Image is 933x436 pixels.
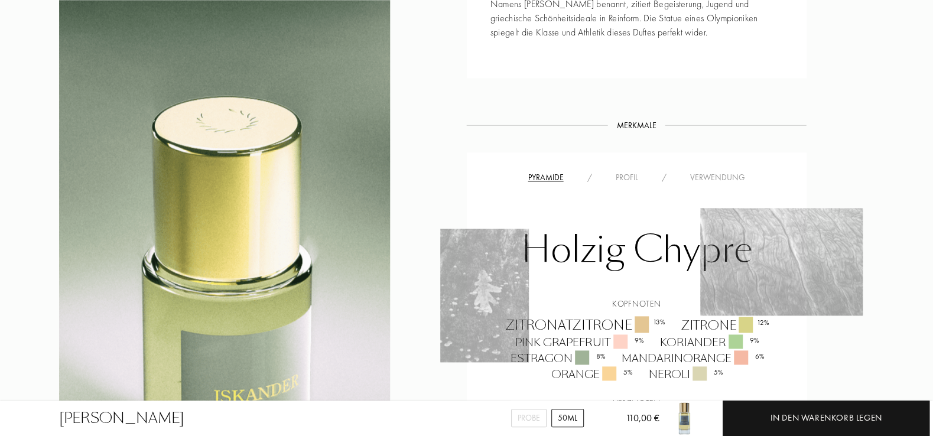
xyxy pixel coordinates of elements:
[551,409,584,427] div: 50mL
[440,229,529,362] img: S9OIDEXBJKX9M_2.png
[511,409,547,427] div: Probe
[667,401,702,436] img: Iskander
[640,366,730,382] div: Neroli
[502,350,613,366] div: Estragon
[757,317,769,328] div: 12 %
[678,171,757,184] div: Verwendung
[700,208,863,315] img: S9OIDEXBJKX9M_1.png
[576,171,604,184] div: /
[604,171,650,184] div: Profil
[476,223,798,283] div: Holzig Chypre
[596,351,606,362] div: 8 %
[476,397,798,409] div: Herznoten
[497,316,672,335] div: Zitronatzitrone
[650,171,678,184] div: /
[714,367,723,378] div: 5 %
[653,317,665,327] div: 13 %
[672,317,776,334] div: Zitrone
[59,408,184,429] div: [PERSON_NAME]
[506,334,651,350] div: Pink Grapefruit
[609,411,659,436] div: 110,00 €
[651,334,766,350] div: Koriander
[623,367,633,378] div: 5 %
[770,411,882,425] div: In den Warenkorb legen
[542,366,640,382] div: Orange
[755,351,765,362] div: 6 %
[516,171,576,184] div: Pyramide
[613,350,772,366] div: Mandarinorange
[635,335,644,346] div: 9 %
[750,335,759,346] div: 9 %
[476,298,798,310] div: Kopfnoten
